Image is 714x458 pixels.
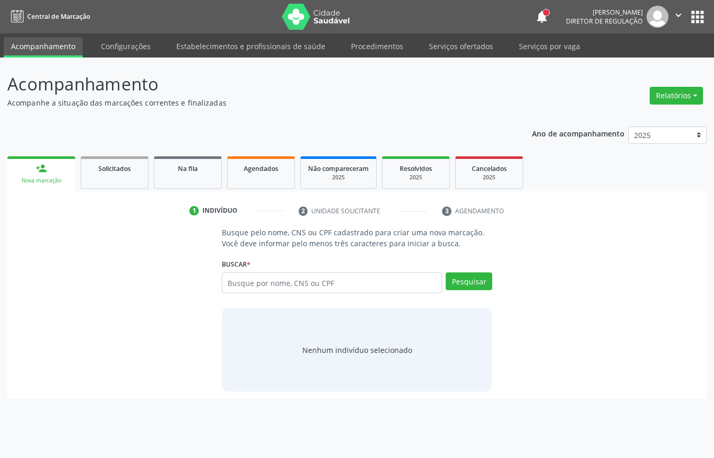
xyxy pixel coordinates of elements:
[169,37,333,55] a: Estabelecimentos e profissionais de saúde
[178,164,198,173] span: Na fila
[512,37,587,55] a: Serviços por vaga
[463,174,515,181] div: 2025
[36,163,47,174] div: person_add
[668,6,688,28] button: 
[222,227,492,249] p: Busque pelo nome, CNS ou CPF cadastrado para criar uma nova marcação. Você deve informar pelo men...
[189,206,199,215] div: 1
[222,272,442,293] input: Busque por nome, CNS ou CPF
[308,164,369,173] span: Não compareceram
[446,272,492,290] button: Pesquisar
[7,71,497,97] p: Acompanhamento
[688,8,707,26] button: apps
[647,6,668,28] img: img
[308,174,369,181] div: 2025
[4,37,83,58] a: Acompanhamento
[7,8,90,25] a: Central de Marcação
[222,256,251,272] label: Buscar
[202,206,237,215] div: Indivíduo
[302,345,412,356] div: Nenhum indivíduo selecionado
[673,9,684,21] i: 
[400,164,432,173] span: Resolvidos
[344,37,411,55] a: Procedimentos
[422,37,501,55] a: Serviços ofertados
[7,97,497,108] p: Acompanhe a situação das marcações correntes e finalizadas
[390,174,442,181] div: 2025
[15,177,68,185] div: Nova marcação
[27,12,90,21] span: Central de Marcação
[566,8,643,17] div: [PERSON_NAME]
[94,37,158,55] a: Configurações
[650,87,703,105] button: Relatórios
[535,9,549,24] button: notifications
[472,164,507,173] span: Cancelados
[244,164,278,173] span: Agendados
[566,17,643,26] span: Diretor de regulação
[532,127,625,140] p: Ano de acompanhamento
[98,164,131,173] span: Solicitados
